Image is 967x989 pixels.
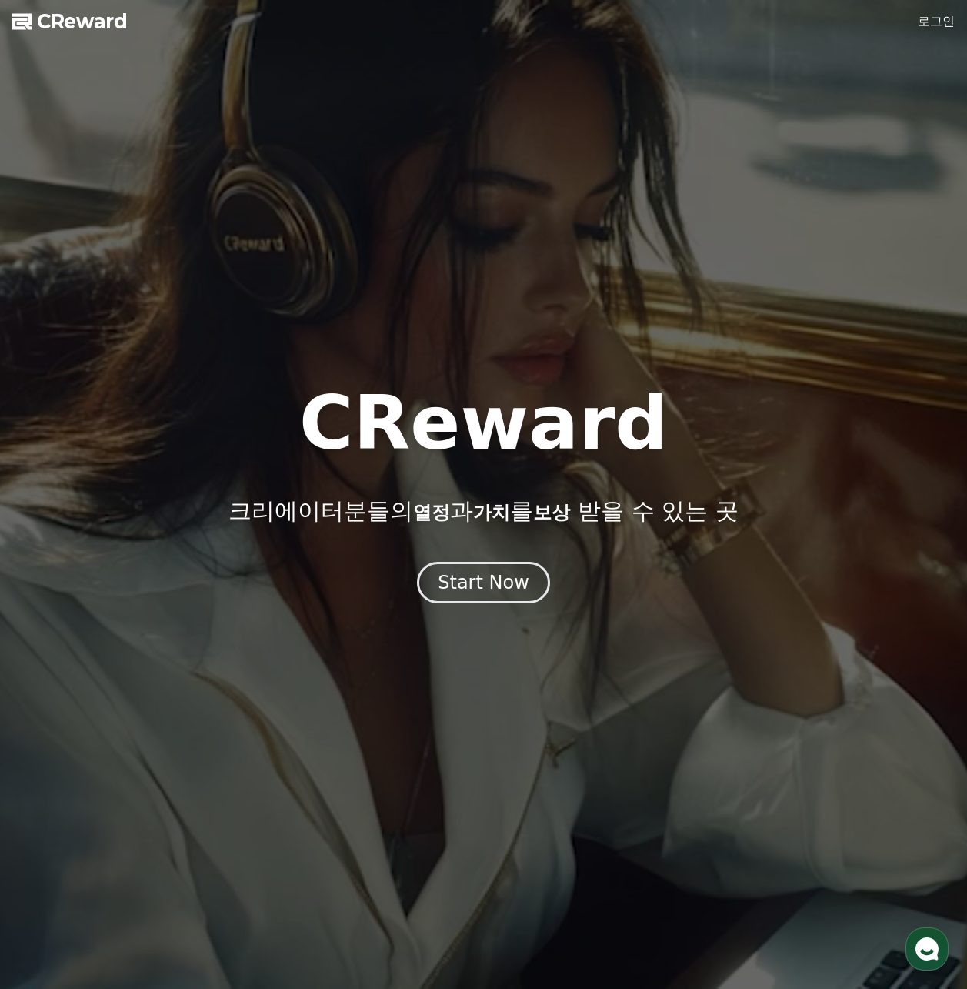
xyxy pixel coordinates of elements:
span: 가치 [473,502,510,523]
a: Start Now [417,577,550,592]
span: 열정 [413,502,450,523]
a: CReward [12,9,128,34]
span: 보상 [533,502,570,523]
p: 크리에이터분들의 과 를 받을 수 있는 곳 [228,497,738,525]
h1: CReward [299,386,668,460]
span: CReward [37,9,128,34]
button: Start Now [417,562,550,603]
div: Start Now [438,570,529,595]
a: 로그인 [918,12,955,31]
